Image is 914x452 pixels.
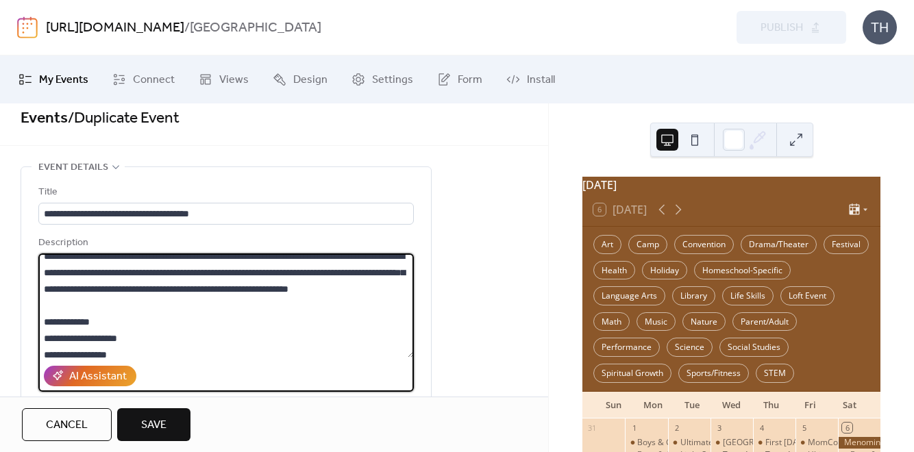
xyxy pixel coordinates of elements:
div: [DATE] [582,177,880,193]
a: [URL][DOMAIN_NAME] [46,15,184,41]
button: Cancel [22,408,112,441]
a: Settings [341,61,423,98]
div: STEM [756,364,794,383]
div: [GEOGRAPHIC_DATA]: HomeSchool Skating [723,437,889,449]
div: First Thursday Books and Treats [753,437,795,449]
span: Cancel [46,417,88,434]
div: Math [593,312,630,331]
div: Nature [682,312,726,331]
div: Parent/Adult [732,312,797,331]
div: Library [672,286,715,305]
div: 3 [715,423,725,433]
a: Views [188,61,259,98]
a: My Events [8,61,99,98]
a: Events [21,103,68,134]
div: Fri [791,392,830,419]
div: Neenah Plaza: HomeSchool Skating [711,437,753,449]
button: Save [117,408,190,441]
div: Ultimate Fusion Athletics: Family Open Gym [668,437,711,449]
div: Ultimate Fusion Athletics: Family Open Gym [680,437,846,449]
div: Science [667,338,713,357]
div: 31 [586,423,597,433]
span: Install [527,72,555,88]
div: 5 [800,423,810,433]
div: Menominee Park Zoo: Snooze at the Zoo [838,437,880,449]
div: Mon [633,392,673,419]
div: Language Arts [593,286,665,305]
div: Sat [830,392,869,419]
div: Performance [593,338,660,357]
span: Form [458,72,482,88]
a: Form [427,61,493,98]
div: Description [38,235,411,251]
div: MomCo Meeting [795,437,838,449]
div: AI Assistant [69,368,127,385]
div: Art [593,235,621,254]
div: Thu [751,392,791,419]
div: MomCo Meeting [808,437,872,449]
div: Sports/Fitness [678,364,749,383]
span: Save [141,417,166,434]
span: Connect [133,72,175,88]
div: Music [637,312,676,331]
span: Settings [372,72,413,88]
div: 2 [672,423,682,433]
div: Homeschool-Specific [694,261,791,280]
div: First [DATE] Books and Treats [765,437,879,449]
div: Boys & Girls Brigade: Climbing Club [625,437,667,449]
a: Design [262,61,338,98]
div: Camp [628,235,667,254]
div: Festival [824,235,869,254]
div: Boys & Girls Brigade: Climbing Club [637,437,773,449]
div: Convention [674,235,734,254]
div: 6 [842,423,852,433]
div: Tue [672,392,712,419]
img: logo [17,16,38,38]
div: 1 [629,423,639,433]
a: Install [496,61,565,98]
div: Drama/Theater [741,235,817,254]
span: My Events [39,72,88,88]
span: / Duplicate Event [68,103,180,134]
span: Views [219,72,249,88]
div: Wed [712,392,752,419]
div: Social Studies [719,338,789,357]
b: [GEOGRAPHIC_DATA] [190,15,321,41]
b: / [184,15,190,41]
div: 4 [757,423,767,433]
div: Spiritual Growth [593,364,671,383]
div: Title [38,184,411,201]
div: TH [863,10,897,45]
div: Life Skills [722,286,774,305]
div: Sun [593,392,633,419]
div: Health [593,261,635,280]
span: Event details [38,160,108,176]
div: Holiday [642,261,687,280]
span: Design [293,72,328,88]
a: Connect [102,61,185,98]
div: Loft Event [780,286,835,305]
button: AI Assistant [44,366,136,386]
